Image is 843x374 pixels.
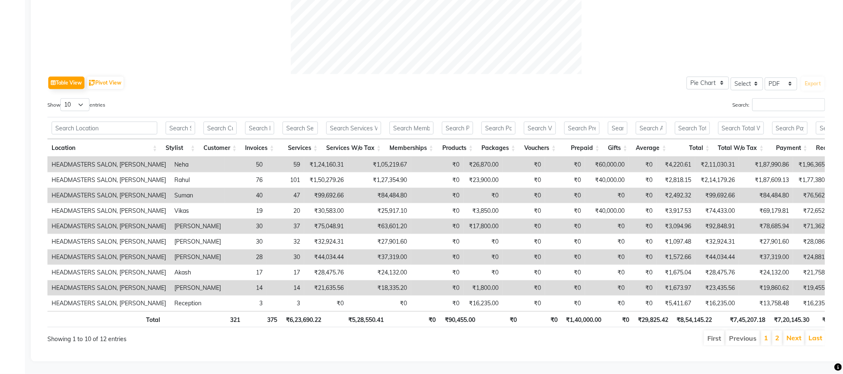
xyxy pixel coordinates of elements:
div: Showing 1 to 10 of 12 entries [47,330,364,344]
td: ₹84,484.80 [348,188,411,203]
th: Payment: activate to sort column ascending [768,139,812,157]
input: Search Customer [203,122,237,135]
input: Search Vouchers [524,122,556,135]
td: ₹0 [411,157,464,172]
td: ₹0 [585,219,629,234]
th: Location: activate to sort column ascending [47,139,161,157]
td: ₹3,094.96 [657,219,695,234]
td: ₹1,87,609.13 [739,172,793,188]
td: ₹78,685.94 [739,219,793,234]
td: ₹74,433.00 [695,203,739,219]
td: HEADMASTERS SALON, [PERSON_NAME] [47,157,170,172]
td: HEADMASTERS SALON, [PERSON_NAME] [47,296,170,311]
td: ₹0 [411,203,464,219]
a: 2 [775,334,779,342]
td: ₹0 [411,280,464,296]
td: ₹1,77,380.32 [793,172,837,188]
td: ₹44,034.44 [304,249,348,265]
a: Last [808,334,822,342]
td: ₹37,319.00 [348,249,411,265]
th: Services W/o Tax: activate to sort column ascending [322,139,385,157]
th: Stylist: activate to sort column ascending [161,139,199,157]
td: ₹60,000.00 [585,157,629,172]
td: 50 [225,157,267,172]
td: ₹1,24,160.31 [304,157,348,172]
td: ₹0 [411,172,464,188]
td: ₹2,818.15 [657,172,695,188]
td: 37 [267,219,304,234]
td: ₹3,917.53 [657,203,695,219]
td: 59 [267,157,304,172]
td: ₹71,362.01 [793,219,837,234]
a: 1 [764,334,768,342]
td: ₹26,870.00 [464,157,503,172]
td: ₹27,901.60 [348,234,411,249]
th: Packages: activate to sort column ascending [477,139,520,157]
th: Customer: activate to sort column ascending [199,139,241,157]
td: HEADMASTERS SALON, [PERSON_NAME] [47,280,170,296]
td: 20 [267,203,304,219]
select: Showentries [60,98,89,111]
button: Pivot View [87,77,124,89]
td: ₹0 [411,234,464,249]
td: ₹84,484.80 [739,188,793,203]
td: HEADMASTERS SALON, [PERSON_NAME] [47,234,170,249]
input: Search Total [675,122,710,135]
td: ₹0 [545,203,585,219]
td: ₹0 [629,219,657,234]
td: ₹3,850.00 [464,203,503,219]
th: ₹7,45,207.18 [717,311,770,327]
a: Next [786,334,801,342]
td: ₹0 [411,265,464,280]
th: Total: activate to sort column ascending [671,139,714,157]
td: 30 [267,249,304,265]
td: ₹40,000.00 [585,172,629,188]
th: ₹0 [605,311,633,327]
td: ₹2,14,179.26 [695,172,739,188]
td: Neha [170,157,225,172]
td: ₹0 [629,265,657,280]
td: HEADMASTERS SALON, [PERSON_NAME] [47,265,170,280]
label: Show entries [47,98,105,111]
td: ₹0 [503,296,545,311]
td: HEADMASTERS SALON, [PERSON_NAME] [47,188,170,203]
td: ₹4,220.61 [657,157,695,172]
td: ₹0 [545,188,585,203]
th: ₹8,54,145.22 [672,311,716,327]
td: ₹28,086.31 [793,234,837,249]
td: ₹17,800.00 [464,219,503,234]
th: Prepaid: activate to sort column ascending [560,139,604,157]
td: ₹0 [503,219,545,234]
td: Akash [170,265,225,280]
td: 40 [225,188,267,203]
td: ₹28,475.76 [695,265,739,280]
td: ₹24,132.00 [739,265,793,280]
td: ₹1,673.97 [657,280,695,296]
td: ₹1,675.04 [657,265,695,280]
td: 17 [267,265,304,280]
td: ₹37,319.00 [739,249,793,265]
td: ₹16,235.00 [793,296,837,311]
td: ₹0 [503,265,545,280]
th: ₹7,20,145.30 [770,311,813,327]
td: ₹0 [585,188,629,203]
td: 76 [225,172,267,188]
td: ₹28,475.76 [304,265,348,280]
th: ₹6,23,690.22 [281,311,325,327]
td: ₹16,235.00 [695,296,739,311]
input: Search Services W/o Tax [326,122,381,135]
td: ₹32,924.31 [695,234,739,249]
td: ₹0 [545,219,585,234]
td: ₹30,583.00 [304,203,348,219]
td: ₹0 [585,265,629,280]
td: ₹72,652.38 [793,203,837,219]
td: ₹1,572.66 [657,249,695,265]
td: ₹13,758.48 [739,296,793,311]
td: ₹0 [629,203,657,219]
td: ₹0 [629,249,657,265]
td: ₹0 [464,234,503,249]
td: 14 [225,280,267,296]
th: 375 [244,311,282,327]
td: 101 [267,172,304,188]
td: HEADMASTERS SALON, [PERSON_NAME] [47,219,170,234]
